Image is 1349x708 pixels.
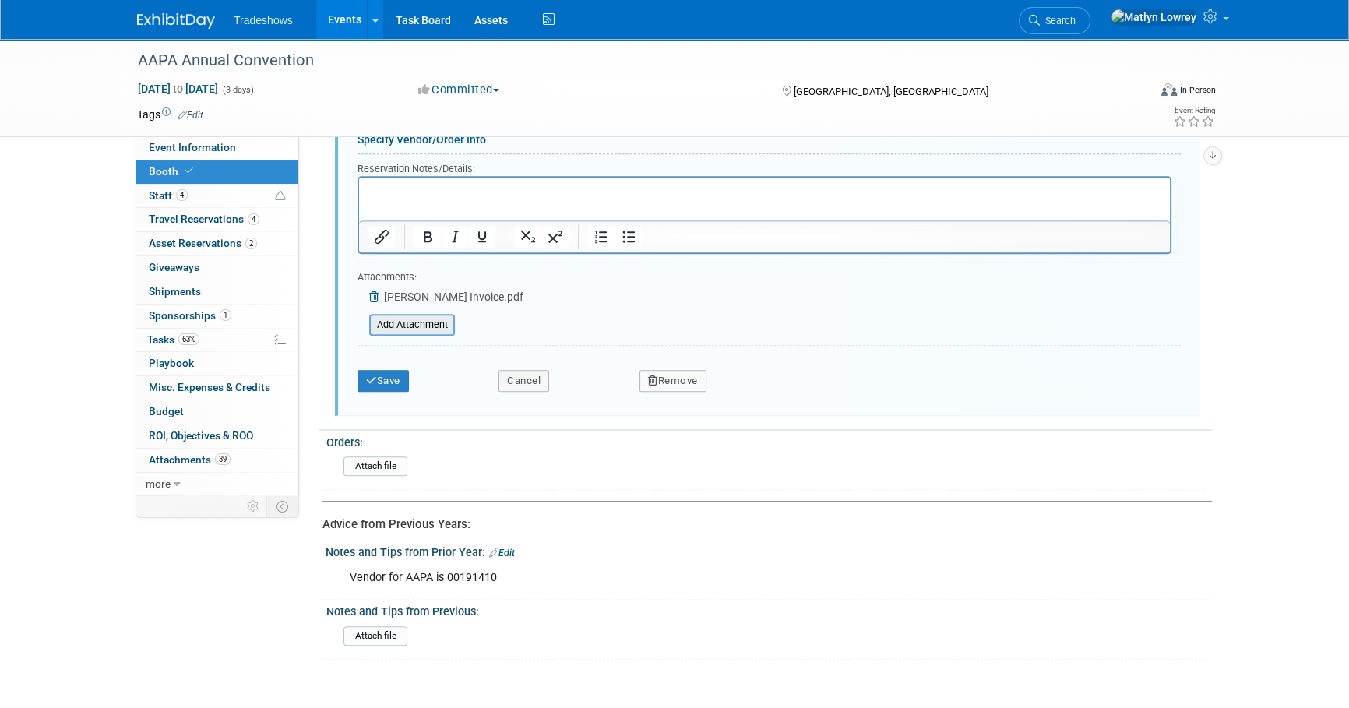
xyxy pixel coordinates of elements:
button: Superscript [542,226,569,248]
a: Event Information [136,136,298,160]
a: Edit [178,110,203,121]
span: 4 [176,189,188,201]
span: Search [1040,15,1076,26]
span: Asset Reservations [149,237,257,249]
a: Misc. Expenses & Credits [136,376,298,400]
div: Vendor for AAPA is 00191410 [339,562,1041,594]
button: Bullet list [615,226,642,248]
button: Remove [639,370,706,392]
button: Cancel [498,370,549,392]
a: Budget [136,400,298,424]
span: Misc. Expenses & Credits [149,381,270,393]
button: Numbered list [588,226,615,248]
span: Budget [149,405,184,417]
a: Booth [136,160,298,184]
span: ROI, Objectives & ROO [149,429,253,442]
span: Tradeshows [234,14,293,26]
button: Bold [414,226,441,248]
a: more [136,473,298,496]
a: ROI, Objectives & ROO [136,424,298,448]
span: 39 [215,453,231,465]
button: Save [358,370,409,392]
img: Matlyn Lowrey [1111,9,1197,26]
iframe: Rich Text Area [359,178,1170,220]
td: Tags [137,107,203,122]
span: Playbook [149,357,194,369]
span: 1 [220,309,231,321]
button: Committed [413,82,505,98]
div: Notes and Tips from Previous: [326,600,1205,619]
td: Personalize Event Tab Strip [240,496,267,516]
div: Orders: [326,431,1205,450]
div: Advice from Previous Years: [322,516,1200,533]
i: Booth reservation complete [185,167,193,175]
span: more [146,477,171,490]
div: Event Rating [1173,107,1215,114]
a: Search [1019,7,1090,34]
div: Notes and Tips from Prior Year: [326,541,1212,561]
button: Italic [442,226,468,248]
div: Event Format [1055,81,1216,104]
span: [PERSON_NAME] Invoice.pdf [384,291,523,303]
a: Sponsorships1 [136,305,298,328]
a: Shipments [136,280,298,304]
span: Attachments [149,453,231,466]
div: Attachments: [358,270,523,288]
span: [GEOGRAPHIC_DATA], [GEOGRAPHIC_DATA] [793,86,988,97]
a: Playbook [136,352,298,375]
a: Staff4 [136,185,298,208]
div: Reservation Notes/Details: [358,160,1171,176]
span: Travel Reservations [149,213,259,225]
span: (3 days) [221,85,254,95]
span: to [171,83,185,95]
button: Insert/edit link [368,226,395,248]
span: Staff [149,189,188,202]
span: [DATE] [DATE] [137,82,219,96]
a: Giveaways [136,256,298,280]
span: Potential Scheduling Conflict -- at least one attendee is tagged in another overlapping event. [275,189,286,203]
span: Giveaways [149,261,199,273]
span: Event Information [149,141,236,153]
div: In-Person [1179,84,1216,96]
button: Underline [469,226,495,248]
td: Toggle Event Tabs [267,496,299,516]
span: 4 [248,213,259,225]
span: Sponsorships [149,309,231,322]
div: AAPA Annual Convention [132,47,1124,75]
a: Travel Reservations4 [136,208,298,231]
img: Format-Inperson.png [1161,83,1177,96]
span: 63% [178,333,199,345]
span: Booth [149,165,196,178]
a: Tasks63% [136,329,298,352]
span: Tasks [147,333,199,346]
button: Subscript [515,226,541,248]
a: Edit [489,548,515,558]
span: Shipments [149,285,201,298]
span: 2 [245,238,257,249]
img: ExhibitDay [137,13,215,29]
a: Asset Reservations2 [136,232,298,255]
a: Attachments39 [136,449,298,472]
a: Specify Vendor/Order Info [358,133,486,146]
